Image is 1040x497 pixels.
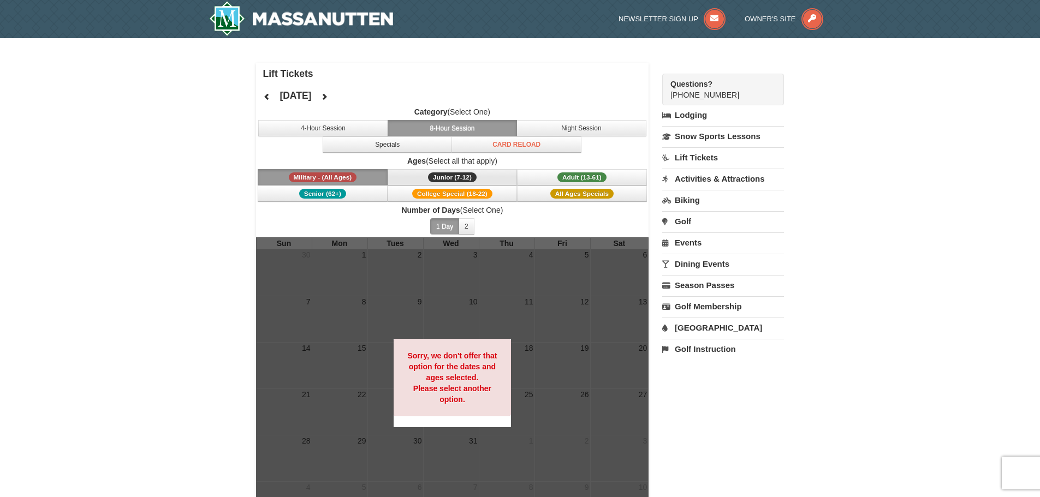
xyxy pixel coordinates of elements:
strong: Ages [407,157,426,165]
a: Season Passes [662,275,784,295]
strong: Sorry, we don't offer that option for the dates and ages selected. Please select another option. [407,351,497,404]
span: Newsletter Sign Up [619,15,698,23]
button: Night Session [516,120,646,136]
button: 4-Hour Session [258,120,388,136]
span: Junior (7-12) [428,172,477,182]
strong: Number of Days [401,206,460,214]
a: Events [662,232,784,253]
a: Golf [662,211,784,231]
h4: Lift Tickets [263,68,649,79]
button: All Ages Specials [517,185,647,202]
button: Senior (62+) [258,185,388,202]
a: Biking [662,190,784,210]
a: Lodging [662,105,784,125]
label: (Select One) [256,205,649,215]
a: Golf Instruction [662,339,784,359]
button: Adult (13-61) [517,169,647,185]
button: 1 Day [430,218,459,235]
a: Snow Sports Lessons [662,126,784,146]
a: Newsletter Sign Up [619,15,726,23]
a: Owner's Site [745,15,823,23]
button: 8-Hour Session [388,120,518,136]
button: Junior (7-12) [388,169,518,185]
strong: Category [414,107,448,116]
a: [GEOGRAPHIC_DATA] [662,318,784,338]
span: Military - (All Ages) [289,172,357,182]
button: Card Reload [451,136,581,153]
a: Golf Membership [662,296,784,316]
span: [PHONE_NUMBER] [670,79,764,99]
button: Specials [323,136,453,153]
button: College Special (18-22) [388,185,518,202]
a: Massanutten Resort [209,1,394,36]
strong: Questions? [670,80,712,88]
span: Adult (13-61) [557,172,607,182]
label: (Select all that apply) [256,155,649,166]
a: Dining Events [662,254,784,274]
button: 2 [459,218,474,235]
span: Owner's Site [745,15,796,23]
img: Massanutten Resort Logo [209,1,394,36]
span: All Ages Specials [550,189,614,199]
a: Lift Tickets [662,147,784,167]
h4: [DATE] [280,90,311,101]
button: Military - (All Ages) [258,169,388,185]
span: College Special (18-22) [412,189,492,199]
a: Activities & Attractions [662,169,784,189]
span: Senior (62+) [299,189,346,199]
label: (Select One) [256,106,649,117]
